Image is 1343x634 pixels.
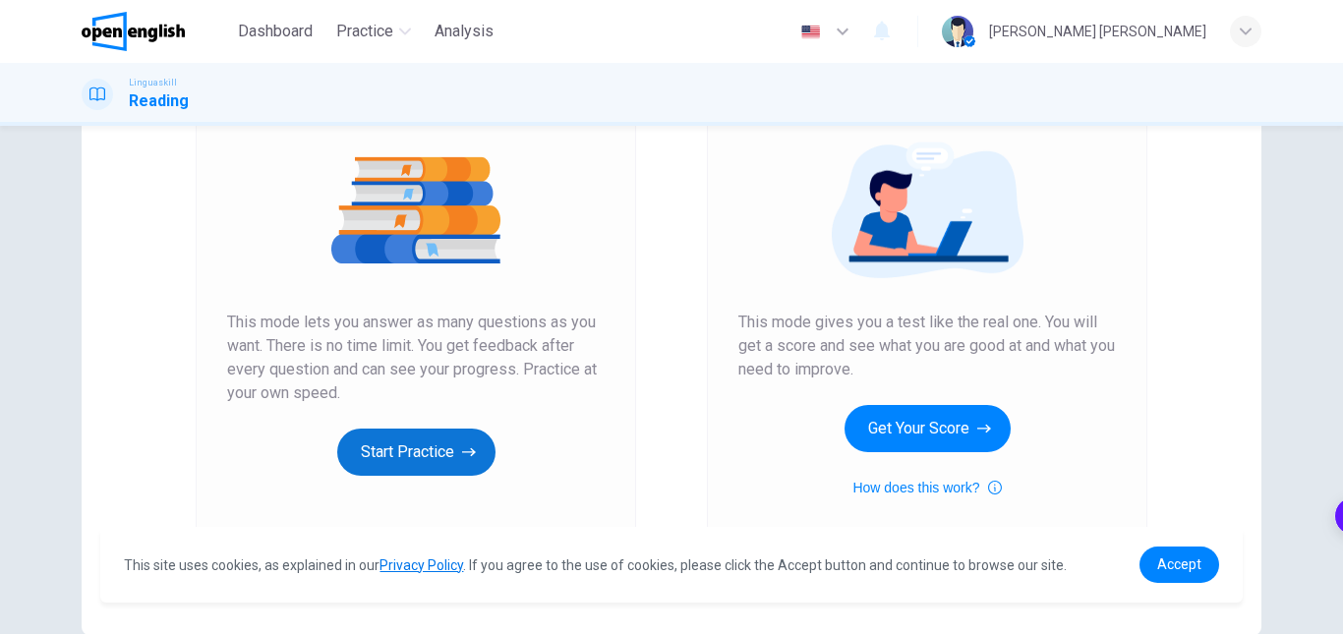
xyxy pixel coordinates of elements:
[1139,547,1219,583] a: dismiss cookie message
[845,405,1011,452] button: Get Your Score
[380,557,463,573] a: Privacy Policy
[427,14,501,49] button: Analysis
[336,20,393,43] span: Practice
[337,429,496,476] button: Start Practice
[1157,556,1201,572] span: Accept
[100,527,1242,603] div: cookieconsent
[435,20,494,43] span: Analysis
[129,89,189,113] h1: Reading
[124,557,1067,573] span: This site uses cookies, as explained in our . If you agree to the use of cookies, please click th...
[238,20,313,43] span: Dashboard
[852,476,1001,499] button: How does this work?
[328,14,419,49] button: Practice
[942,16,973,47] img: Profile picture
[129,76,177,89] span: Linguaskill
[989,20,1206,43] div: [PERSON_NAME] [PERSON_NAME]
[230,14,321,49] button: Dashboard
[82,12,185,51] img: OpenEnglish logo
[798,25,823,39] img: en
[227,311,605,405] span: This mode lets you answer as many questions as you want. There is no time limit. You get feedback...
[82,12,230,51] a: OpenEnglish logo
[738,311,1116,381] span: This mode gives you a test like the real one. You will get a score and see what you are good at a...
